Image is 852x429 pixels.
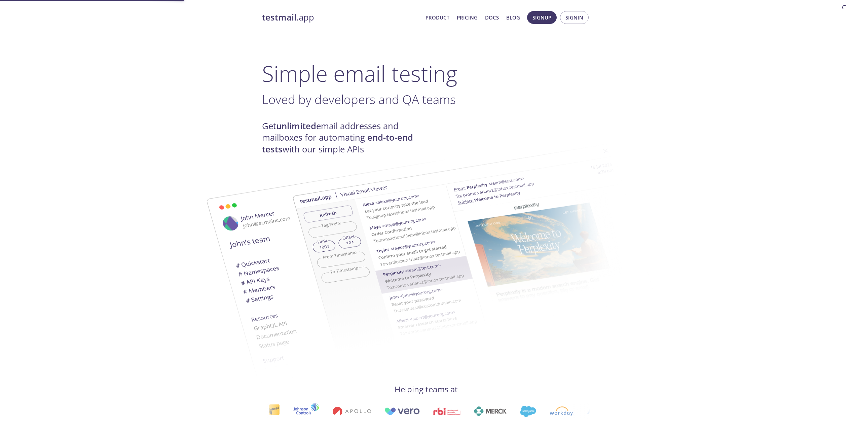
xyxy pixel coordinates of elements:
img: rbi [393,407,420,415]
img: testmail-email-viewer [181,156,545,384]
strong: unlimited [276,120,316,132]
button: Signup [527,11,557,24]
img: workday [509,406,533,416]
span: Signin [565,13,583,22]
span: Loved by developers and QA teams [262,91,456,108]
strong: testmail [262,11,296,23]
img: salesforce [479,406,495,417]
strong: end-to-end tests [262,132,413,155]
img: atlassian [546,406,589,416]
a: testmail.app [262,12,420,23]
a: Pricing [457,13,478,22]
a: Blog [506,13,520,22]
span: Signup [532,13,551,22]
img: merck [433,406,466,416]
img: apollo [292,406,330,416]
button: Signin [560,11,589,24]
img: testmail-email-viewer [292,134,656,362]
a: Docs [485,13,499,22]
a: Product [425,13,449,22]
h1: Simple email testing [262,61,590,86]
h4: Get email addresses and mailboxes for automating with our simple APIs [262,120,426,155]
img: vero [344,407,379,415]
h4: Helping teams at [262,384,590,395]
